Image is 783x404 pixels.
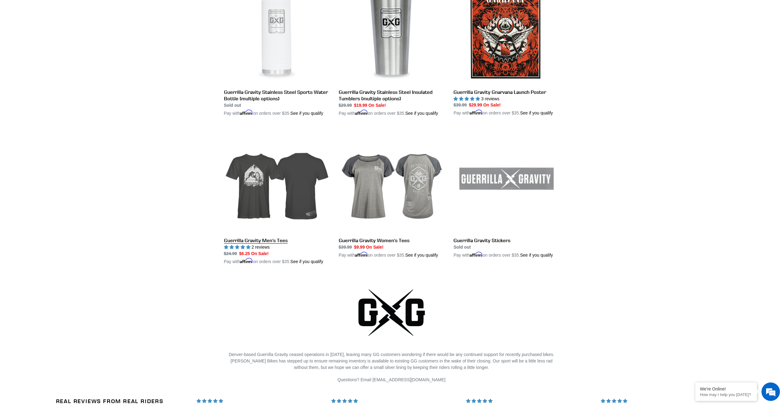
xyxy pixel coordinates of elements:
[229,352,554,357] span: Denver-based Guerrilla Gravity ceased operations in [DATE], leaving many GG customers wondering i...
[224,377,559,383] p: Questions? Email [EMAIL_ADDRESS][DOMAIN_NAME]
[230,358,553,370] span: [PERSON_NAME] Bikes has stepped up to ensure remaining inventory is available to existing GG cust...
[700,392,752,397] p: How may I help you today?
[700,386,752,391] div: We're Online!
